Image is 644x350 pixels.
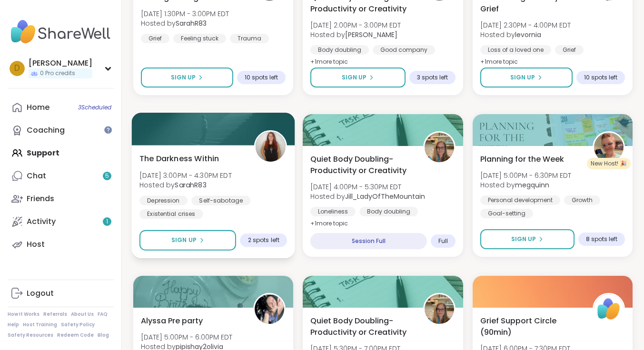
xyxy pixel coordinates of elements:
span: Sign Up [511,235,536,243]
span: [DATE] 1:30PM - 3:00PM EDT [141,9,229,19]
div: Loneliness [310,207,356,216]
span: 0 Pro credits [40,69,75,78]
span: Hosted by [139,180,232,190]
div: Activity [27,216,56,227]
div: Chat [27,171,46,181]
a: FAQ [98,311,108,318]
img: SarahR83 [256,132,286,162]
span: Quiet Body Doubling- Productivity or Creativity [310,154,412,176]
span: Sign Up [342,73,367,82]
a: Logout [8,282,114,305]
img: Jill_LadyOfTheMountain [425,133,454,162]
span: Sign Up [510,73,535,82]
a: Chat5 [8,165,114,187]
span: Quiet Body Doubling- Productivity or Creativity [310,315,412,338]
span: [DATE] 5:00PM - 6:30PM EDT [480,171,571,180]
div: [PERSON_NAME] [29,58,92,68]
span: Planning for the Week [480,154,564,165]
a: Activity1 [8,210,114,233]
span: [DATE] 2:30PM - 4:00PM EDT [480,20,571,30]
div: Body doubling [359,207,418,216]
span: The Darkness Within [139,153,219,164]
div: Existential crises [139,209,203,219]
span: 2 spots left [248,236,279,244]
span: 8 spots left [586,235,617,243]
b: SarahR83 [175,180,206,190]
div: Feeling stuck [173,34,226,43]
div: Body doubling [310,45,369,55]
span: Sign Up [171,236,197,244]
span: [DATE] 2:00PM - 3:00PM EDT [310,20,401,30]
span: Full [438,237,448,245]
span: [DATE] 3:00PM - 4:30PM EDT [139,170,232,180]
div: Grief [141,34,169,43]
img: pipishay2olivia [255,294,284,324]
span: 3 Scheduled [78,104,111,111]
iframe: Spotlight [104,126,112,134]
button: Sign Up [480,68,573,87]
span: D [14,62,20,75]
div: Friends [27,194,54,204]
span: Grief Support Circle (90min) [480,315,582,338]
span: 1 [106,218,108,226]
b: levornia [515,30,541,39]
img: megquinn [594,133,624,162]
span: 10 spots left [245,74,278,81]
div: New Host! 🎉 [587,158,631,169]
span: Alyssa Pre party [141,315,203,327]
div: Personal development [480,195,560,205]
a: Blog [98,332,109,339]
img: Jill_LadyOfTheMountain [425,294,454,324]
div: Grief [555,45,584,55]
div: Home [27,102,50,113]
a: Friends [8,187,114,210]
span: Hosted by [141,19,229,28]
button: Sign Up [141,68,233,87]
div: Session Full [310,233,426,249]
span: Hosted by [480,30,571,39]
div: Coaching [27,125,65,136]
button: Sign Up [139,230,236,251]
b: [PERSON_NAME] [345,30,397,39]
b: megquinn [515,180,549,190]
button: Sign Up [480,229,575,249]
a: Home3Scheduled [8,96,114,119]
span: 3 spots left [417,74,448,81]
a: Redeem Code [57,332,94,339]
a: How It Works [8,311,40,318]
div: Self-sabotage [191,195,250,205]
b: Jill_LadyOfTheMountain [345,192,425,201]
a: Safety Resources [8,332,53,339]
div: Trauma [230,34,269,43]
a: About Us [71,311,94,318]
span: Sign Up [171,73,196,82]
span: [DATE] 4:00PM - 5:30PM EDT [310,182,425,192]
span: 10 spots left [584,74,617,81]
div: Host [27,239,45,250]
img: ShareWell [594,294,624,324]
a: Coaching [8,119,114,142]
span: 5 [105,172,109,180]
a: Host Training [23,321,57,328]
a: Safety Policy [61,321,95,328]
a: Referrals [43,311,67,318]
span: Hosted by [480,180,571,190]
img: ShareWell Nav Logo [8,15,114,49]
span: Hosted by [310,192,425,201]
div: Good company [373,45,435,55]
b: SarahR83 [176,19,207,28]
span: [DATE] 5:00PM - 6:00PM EDT [141,332,232,342]
span: Hosted by [310,30,401,39]
div: Depression [139,195,188,205]
a: Help [8,321,19,328]
div: Loss of a loved one [480,45,551,55]
div: Goal-setting [480,209,533,218]
div: Growth [564,195,600,205]
a: Host [8,233,114,256]
button: Sign Up [310,68,405,87]
div: Logout [27,288,54,299]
